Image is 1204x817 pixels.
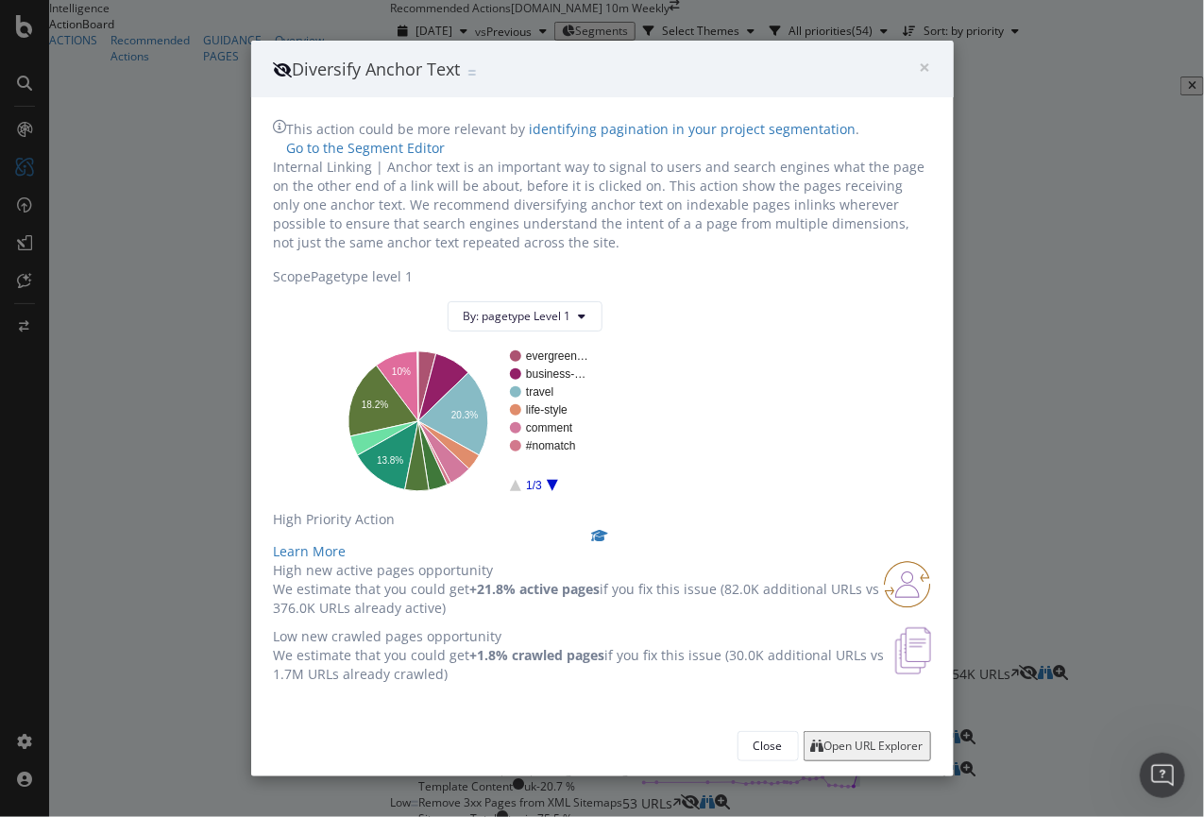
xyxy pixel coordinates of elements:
img: Equal [468,70,476,76]
button: Close [738,731,799,761]
span: High Priority Action [274,510,396,528]
span: By: pagetype Level 1 [464,308,571,324]
img: e5DMFwAAAABJRU5ErkJggg== [895,627,930,674]
a: Go to the Segment Editor [287,139,446,157]
span: Diversify Anchor Text [293,58,461,80]
iframe: Intercom live chat [1140,753,1185,798]
div: Learn More [274,542,931,561]
span: | [377,158,384,176]
text: evergreen… [526,349,588,363]
svg: A chart. [327,347,602,495]
strong: +21.8% active pages [470,580,601,598]
img: RO06QsNG.png [884,561,931,608]
button: By: pagetype Level 1 [448,301,602,332]
text: comment [526,421,573,434]
div: This action could be more relevant by . [287,120,860,158]
text: business-… [526,367,585,381]
span: × [920,54,931,80]
div: Scope [274,267,312,286]
div: Close [754,738,783,754]
text: travel [526,385,553,399]
text: 10% [391,366,410,377]
p: We estimate that you could get if you fix this issue (82.0K additional URLs vs 376.0K URLs alread... [274,580,884,618]
div: Low new crawled pages opportunity [274,627,896,646]
a: Learn More [274,529,931,561]
p: We estimate that you could get if you fix this issue (30.0K additional URLs vs 1.7M URLs already ... [274,646,896,684]
text: #nomatch [526,439,576,452]
text: 1/3 [526,479,542,492]
text: 18.2% [361,400,387,411]
div: Anchor text is an important way to signal to users and search engines what the page on the other ... [274,158,931,252]
div: eye-slash [274,62,293,77]
span: Internal Linking [274,158,373,176]
strong: +1.8% crawled pages [470,646,605,664]
a: identifying pagination in your project segmentation [530,120,856,138]
div: High new active pages opportunity [274,561,884,580]
div: info banner [274,120,931,158]
button: Open URL Explorer [804,731,931,761]
div: Open URL Explorer [824,740,924,753]
div: Pagetype level 1 [312,267,618,286]
text: 20.3% [450,410,477,420]
text: life-style [526,403,568,417]
text: 13.8% [377,455,403,466]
